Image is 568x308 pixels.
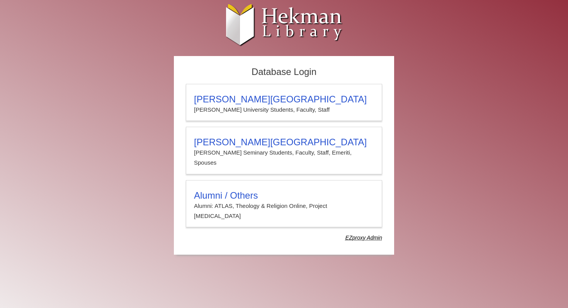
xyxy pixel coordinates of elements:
[186,127,382,174] a: [PERSON_NAME][GEOGRAPHIC_DATA][PERSON_NAME] Seminary Students, Faculty, Staff, Emeriti, Spouses
[194,105,374,115] p: [PERSON_NAME] University Students, Faculty, Staff
[194,190,374,221] summary: Alumni / OthersAlumni: ATLAS, Theology & Religion Online, Project [MEDICAL_DATA]
[194,190,374,201] h3: Alumni / Others
[186,84,382,121] a: [PERSON_NAME][GEOGRAPHIC_DATA][PERSON_NAME] University Students, Faculty, Staff
[345,235,382,241] dfn: Use Alumni login
[194,201,374,221] p: Alumni: ATLAS, Theology & Religion Online, Project [MEDICAL_DATA]
[194,148,374,168] p: [PERSON_NAME] Seminary Students, Faculty, Staff, Emeriti, Spouses
[194,94,374,105] h3: [PERSON_NAME][GEOGRAPHIC_DATA]
[182,64,386,80] h2: Database Login
[194,137,374,148] h3: [PERSON_NAME][GEOGRAPHIC_DATA]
